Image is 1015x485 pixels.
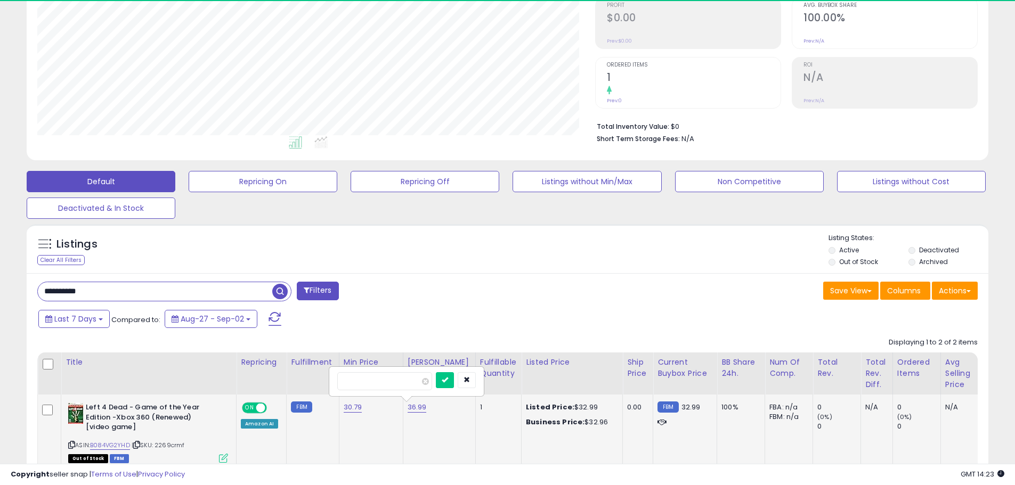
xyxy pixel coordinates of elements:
[291,401,312,413] small: FBM
[627,357,648,379] div: Ship Price
[408,357,471,368] div: [PERSON_NAME]
[880,282,930,300] button: Columns
[526,417,584,427] b: Business Price:
[897,422,940,431] div: 0
[932,282,978,300] button: Actions
[803,12,977,26] h2: 100.00%
[961,469,1004,479] span: 2025-09-10 14:23 GMT
[681,402,701,412] span: 32.99
[769,412,805,422] div: FBM: n/a
[526,417,614,427] div: $32.96
[597,122,669,131] b: Total Inventory Value:
[897,402,940,412] div: 0
[769,402,805,412] div: FBA: n/a
[243,404,256,413] span: ON
[165,310,257,328] button: Aug-27 - Sep-02
[945,357,984,390] div: Avg Selling Price
[675,171,824,192] button: Non Competitive
[823,282,879,300] button: Save View
[837,171,986,192] button: Listings without Cost
[803,3,977,9] span: Avg. Buybox Share
[526,402,574,412] b: Listed Price:
[68,454,108,463] span: All listings that are currently out of stock and unavailable for purchase on Amazon
[817,413,832,421] small: (0%)
[68,402,83,424] img: 51Q2HzFuDcL._SL40_.jpg
[627,402,645,412] div: 0.00
[681,134,694,144] span: N/A
[597,119,970,132] li: $0
[865,357,888,390] div: Total Rev. Diff.
[803,62,977,68] span: ROI
[597,134,680,143] b: Short Term Storage Fees:
[889,338,978,348] div: Displaying 1 to 2 of 2 items
[138,469,185,479] a: Privacy Policy
[887,285,921,296] span: Columns
[721,357,760,379] div: BB Share 24h.
[817,402,860,412] div: 0
[526,402,614,412] div: $32.99
[66,357,232,368] div: Title
[132,441,185,449] span: | SKU: 2269crmf
[37,255,85,265] div: Clear All Filters
[919,257,948,266] label: Archived
[803,71,977,86] h2: N/A
[91,469,136,479] a: Terms of Use
[56,237,98,252] h5: Listings
[480,402,513,412] div: 1
[769,357,808,379] div: Num of Comp.
[351,171,499,192] button: Repricing Off
[90,441,130,450] a: B084VG2YHD
[297,282,338,300] button: Filters
[607,62,781,68] span: Ordered Items
[265,404,282,413] span: OFF
[839,245,859,254] label: Active
[865,402,884,412] div: N/A
[189,171,337,192] button: Repricing On
[86,402,215,435] b: Left 4 Dead - Game of the Year Edition -Xbox 360 (Renewed) [video game]
[291,357,334,368] div: Fulfillment
[181,314,244,324] span: Aug-27 - Sep-02
[38,310,110,328] button: Last 7 Days
[817,422,860,431] div: 0
[607,97,622,104] small: Prev: 0
[408,402,427,413] a: 36.99
[54,314,96,324] span: Last 7 Days
[607,3,781,9] span: Profit
[839,257,878,266] label: Out of Stock
[897,413,912,421] small: (0%)
[829,233,988,243] p: Listing States:
[919,245,959,254] label: Deactivated
[945,402,980,412] div: N/A
[721,402,757,412] div: 100%
[11,469,50,479] strong: Copyright
[657,401,678,413] small: FBM
[241,357,282,368] div: Repricing
[110,454,129,463] span: FBM
[241,419,278,429] div: Amazon AI
[803,97,824,104] small: Prev: N/A
[27,198,175,219] button: Deactivated & In Stock
[607,12,781,26] h2: $0.00
[68,402,228,462] div: ASIN:
[27,171,175,192] button: Default
[11,470,185,480] div: seller snap | |
[897,357,936,379] div: Ordered Items
[513,171,661,192] button: Listings without Min/Max
[526,357,618,368] div: Listed Price
[344,402,362,413] a: 30.79
[803,38,824,44] small: Prev: N/A
[480,357,517,379] div: Fulfillable Quantity
[817,357,856,379] div: Total Rev.
[657,357,712,379] div: Current Buybox Price
[607,38,632,44] small: Prev: $0.00
[111,315,160,325] span: Compared to:
[344,357,399,368] div: Min Price
[607,71,781,86] h2: 1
